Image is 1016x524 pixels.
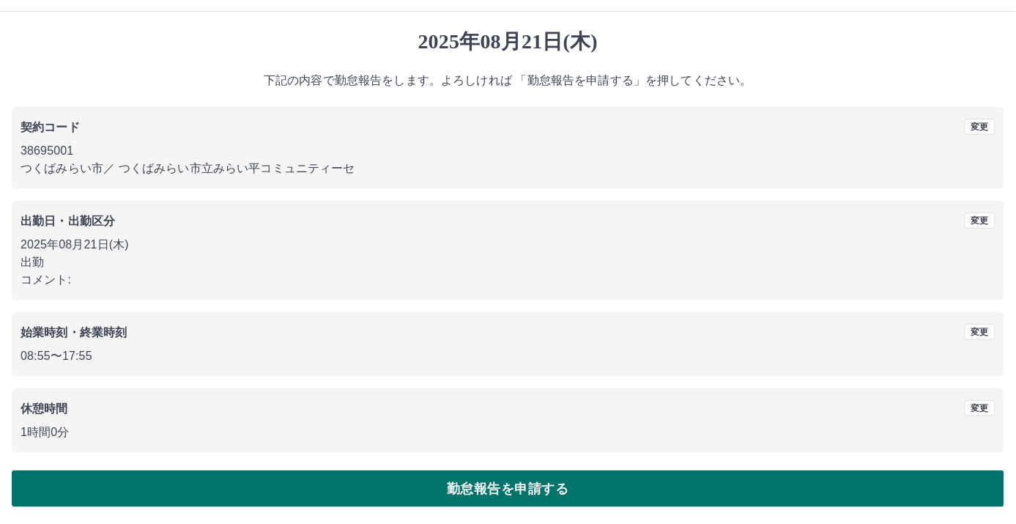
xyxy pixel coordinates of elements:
p: コメント: [21,271,995,289]
p: 08:55 〜 17:55 [21,347,995,365]
p: 出勤 [21,254,995,271]
p: 下記の内容で勤怠報告をします。よろしければ 「勤怠報告を申請する」を押してください。 [12,72,1004,89]
p: 2025年08月21日(木) [21,236,995,254]
p: つくばみらい市 ／ つくばみらい市立みらい平コミュニティーセ [21,160,995,177]
b: 契約コード [21,121,80,133]
button: 変更 [965,400,995,416]
p: 38695001 [21,142,995,160]
button: 勤怠報告を申請する [12,471,1004,507]
p: 1時間0分 [21,424,995,441]
h1: 2025年08月21日(木) [12,29,1004,54]
button: 変更 [965,119,995,135]
b: 休憩時間 [21,402,68,415]
button: 変更 [965,324,995,340]
b: 始業時刻・終業時刻 [21,326,127,339]
button: 変更 [965,213,995,229]
b: 出勤日・出勤区分 [21,215,115,227]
